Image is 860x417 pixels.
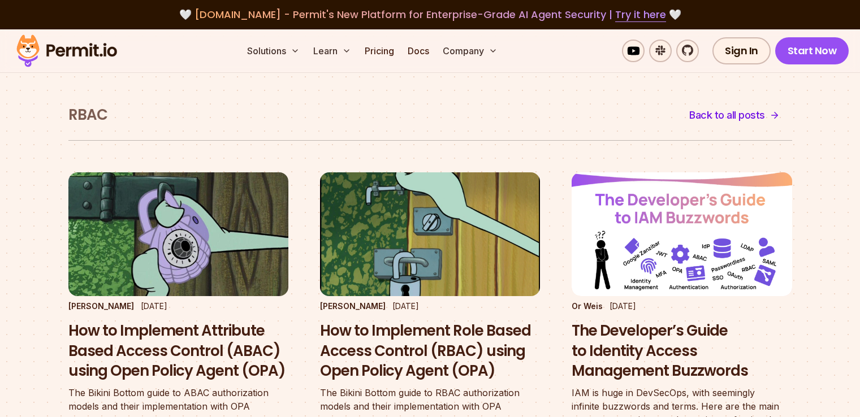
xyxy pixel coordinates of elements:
img: Permit logo [11,32,122,70]
time: [DATE] [610,301,636,311]
a: Sign In [712,37,771,64]
span: [DOMAIN_NAME] - Permit's New Platform for Enterprise-Grade AI Agent Security | [195,7,666,21]
p: The Bikini Bottom guide to RBAC authorization models and their implementation with OPA [320,386,540,413]
img: The Developer’s Guide to Identity Access Management Buzzwords [572,172,792,296]
p: [PERSON_NAME] [320,301,386,312]
time: [DATE] [392,301,419,311]
span: Back to all posts [689,107,765,123]
time: [DATE] [141,301,167,311]
button: Solutions [243,40,304,62]
div: 🤍 🤍 [27,7,833,23]
img: How to Implement Attribute Based Access Control (ABAC) using Open Policy Agent (OPA) [68,172,288,296]
p: The Bikini Bottom guide to ABAC authorization models and their implementation with OPA [68,386,288,413]
img: How to Implement Role Based Access Control (RBAC) using Open Policy Agent (OPA) [320,172,540,296]
button: Company [438,40,502,62]
p: [PERSON_NAME] [68,301,134,312]
a: Back to all posts [677,102,792,129]
p: Or Weis [572,301,603,312]
a: Pricing [360,40,399,62]
h3: How to Implement Attribute Based Access Control (ABAC) using Open Policy Agent (OPA) [68,321,288,381]
a: Try it here [615,7,666,22]
a: Start Now [775,37,849,64]
h3: How to Implement Role Based Access Control (RBAC) using Open Policy Agent (OPA) [320,321,540,381]
a: Docs [403,40,434,62]
h1: RBAC [68,105,107,125]
button: Learn [309,40,356,62]
h3: The Developer’s Guide to Identity Access Management Buzzwords [572,321,792,381]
